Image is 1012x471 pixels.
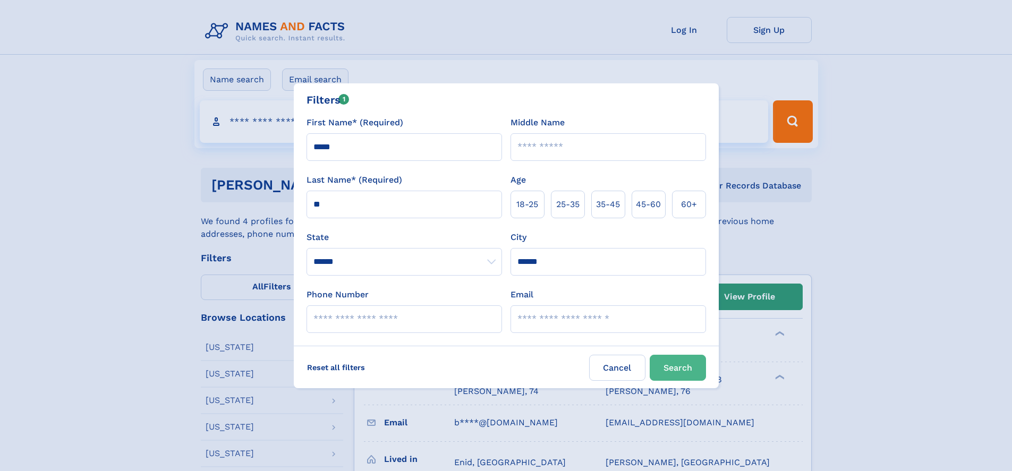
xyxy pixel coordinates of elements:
[307,231,502,244] label: State
[589,355,645,381] label: Cancel
[300,355,372,380] label: Reset all filters
[516,198,538,211] span: 18‑25
[307,116,403,129] label: First Name* (Required)
[636,198,661,211] span: 45‑60
[596,198,620,211] span: 35‑45
[307,92,350,108] div: Filters
[681,198,697,211] span: 60+
[556,198,580,211] span: 25‑35
[650,355,706,381] button: Search
[511,116,565,129] label: Middle Name
[511,231,526,244] label: City
[307,174,402,186] label: Last Name* (Required)
[511,288,533,301] label: Email
[511,174,526,186] label: Age
[307,288,369,301] label: Phone Number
